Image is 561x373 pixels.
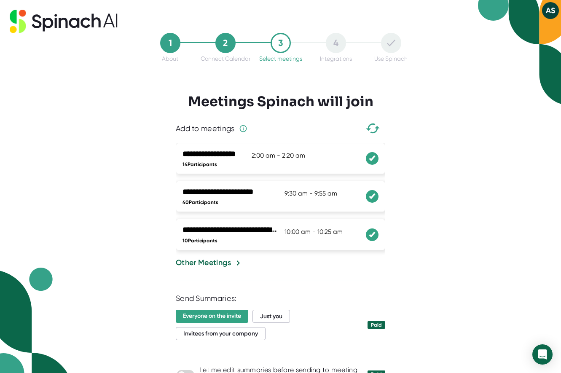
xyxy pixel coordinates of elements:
[285,190,337,197] span: 9:30 am - 9:55 am
[271,33,291,53] div: 3
[201,55,250,62] div: Connect Calendar
[176,257,243,268] button: Other Meetings
[326,33,346,53] div: 4
[162,55,178,62] div: About
[176,310,248,323] span: Everyone on the invite
[252,152,305,159] span: 2:00 am - 2:20 am
[183,238,217,244] span: 10 Participants
[532,344,553,365] div: Open Intercom Messenger
[371,322,382,328] div: Paid
[259,55,302,62] div: Select meetings
[176,124,235,134] div: Add to meetings
[176,327,266,340] span: Invitees from your company
[176,294,385,303] div: Send Summaries:
[542,2,559,19] button: AS
[374,55,408,62] div: Use Spinach
[176,257,231,268] div: Other Meetings
[252,310,290,323] span: Just you
[160,33,180,53] div: 1
[188,94,373,110] h3: Meetings Spinach will join
[183,199,218,205] span: 40 Participants
[320,55,352,62] div: Integrations
[183,161,217,167] span: 14 Participants
[215,33,236,53] div: 2
[285,228,343,236] span: 10:00 am - 10:25 am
